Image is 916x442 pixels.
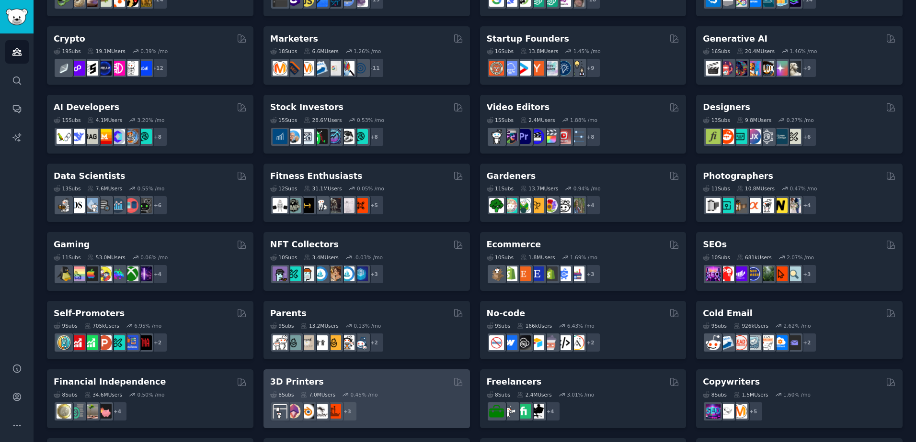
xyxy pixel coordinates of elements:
[516,198,531,213] img: SavageGarden
[787,117,814,123] div: 0.27 % /mo
[703,254,730,261] div: 10 Sub s
[357,117,384,123] div: 0.53 % /mo
[83,335,98,350] img: selfpromotion
[148,264,168,284] div: + 4
[326,129,341,144] img: StocksAndTrading
[299,61,314,76] img: AskMarketing
[581,195,601,215] div: + 4
[54,376,166,388] h2: Financial Independence
[786,61,801,76] img: DreamBooth
[270,239,339,251] h2: NFT Collectors
[148,332,168,353] div: + 2
[140,48,168,55] div: 0.39 % /mo
[140,254,168,261] div: 0.06 % /mo
[313,335,328,350] img: toddlers
[54,185,80,192] div: 13 Sub s
[70,198,85,213] img: datascience
[773,129,788,144] img: learndesign
[326,198,341,213] img: fitness30plus
[706,335,721,350] img: sales
[124,198,138,213] img: datasets
[70,266,85,281] img: CozyGamers
[489,266,504,281] img: dropship
[273,198,287,213] img: GYM
[517,391,552,398] div: 2.4M Users
[703,33,767,45] h2: Generative AI
[326,61,341,76] img: googleads
[299,404,314,419] img: blender
[137,391,165,398] div: 0.50 % /mo
[703,376,760,388] h2: Copywriters
[286,404,301,419] img: 3Dmodeling
[556,129,571,144] img: Youtubevideo
[270,48,297,55] div: 18 Sub s
[304,254,339,261] div: 3.4M Users
[556,266,571,281] img: ecommercemarketing
[304,185,342,192] div: 31.1M Users
[353,129,368,144] img: technicalanalysis
[706,404,721,419] img: SEO
[137,61,152,76] img: defi_
[706,198,721,213] img: analog
[487,170,536,182] h2: Gardeners
[556,198,571,213] img: UrbanGardening
[300,322,338,329] div: 13.2M Users
[786,129,801,144] img: UX_Design
[83,129,98,144] img: Rag
[570,266,584,281] img: ecommerce_growth
[790,185,817,192] div: 0.47 % /mo
[543,266,558,281] img: reviewmyshopify
[489,198,504,213] img: vegetablegardening
[737,117,772,123] div: 9.8M Users
[489,129,504,144] img: gopro
[340,266,355,281] img: OpenseaMarket
[706,266,721,281] img: SEO_Digital_Marketing
[746,198,761,213] img: SonyAlpha
[489,61,504,76] img: EntrepreneurRideAlong
[148,127,168,147] div: + 8
[97,61,112,76] img: web3
[570,129,584,144] img: postproduction
[733,335,747,350] img: LeadGeneration
[543,129,558,144] img: finalcutpro
[520,254,555,261] div: 1.8M Users
[543,61,558,76] img: indiehackers
[786,335,801,350] img: EmailOutreach
[759,198,774,213] img: canon
[570,335,584,350] img: Adalo
[110,61,125,76] img: defiblockchain
[503,198,517,213] img: succulents
[737,48,775,55] div: 20.4M Users
[137,185,165,192] div: 0.55 % /mo
[487,33,569,45] h2: Startup Founders
[733,391,768,398] div: 1.5M Users
[70,335,85,350] img: youtubepromotion
[57,404,71,419] img: UKPersonalFinance
[503,335,517,350] img: webflow
[773,266,788,281] img: GoogleSearchConsole
[270,322,294,329] div: 9 Sub s
[746,266,761,281] img: SEO_cases
[573,185,601,192] div: 0.94 % /mo
[137,129,152,144] img: AIDevelopersSociety
[340,198,355,213] img: physicaltherapy
[54,170,125,182] h2: Data Scientists
[487,254,514,261] div: 10 Sub s
[503,404,517,419] img: freelance_forhire
[487,391,511,398] div: 8 Sub s
[540,401,561,421] div: + 4
[703,308,752,320] h2: Cold Email
[719,198,734,213] img: streetphotography
[83,266,98,281] img: macgaming
[134,322,161,329] div: 6.95 % /mo
[270,170,363,182] h2: Fitness Enthusiasts
[783,391,811,398] div: 1.60 % /mo
[286,61,301,76] img: bigseo
[313,61,328,76] img: Emailmarketing
[124,129,138,144] img: llmops
[706,61,721,76] img: aivideo
[273,129,287,144] img: dividends
[57,198,71,213] img: MachineLearning
[83,61,98,76] img: ethstaker
[797,58,817,78] div: + 9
